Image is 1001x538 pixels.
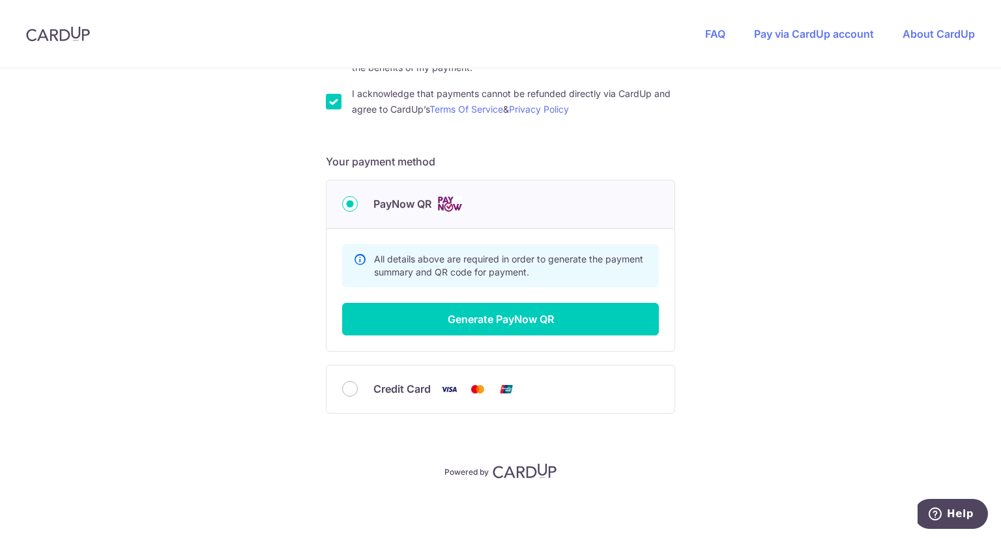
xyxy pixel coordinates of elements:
img: Mastercard [465,381,491,397]
label: I acknowledge that payments cannot be refunded directly via CardUp and agree to CardUp’s & [352,86,675,117]
p: Powered by [444,464,489,477]
div: Credit Card Visa Mastercard Union Pay [342,381,659,397]
img: Union Pay [493,381,519,397]
span: Credit Card [373,381,431,397]
img: CardUp [493,463,557,479]
div: PayNow QR Cards logo [342,196,659,212]
a: Pay via CardUp account [754,27,874,40]
a: About CardUp [903,27,975,40]
button: Generate PayNow QR [342,303,659,335]
iframe: Opens a widget where you can find more information [918,499,988,531]
a: Privacy Policy [509,104,569,115]
img: CardUp [26,26,90,42]
img: Cards logo [437,196,463,212]
img: Visa [436,381,462,397]
span: All details above are required in order to generate the payment summary and QR code for payment. [374,253,643,277]
a: FAQ [705,27,725,40]
span: PayNow QR [373,196,431,212]
a: Terms Of Service [429,104,503,115]
h5: Your payment method [326,154,675,169]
